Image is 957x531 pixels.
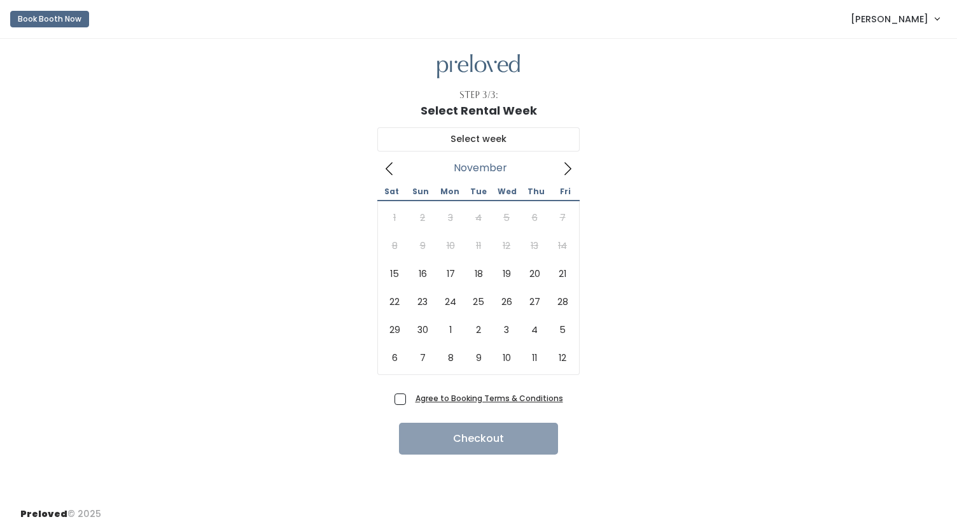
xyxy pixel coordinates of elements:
[20,497,101,521] div: © 2025
[464,188,492,195] span: Tue
[409,316,437,344] span: November 30, 2025
[454,166,507,171] span: November
[465,288,492,316] span: November 25, 2025
[520,316,548,344] span: December 4, 2025
[437,288,465,316] span: November 24, 2025
[437,54,520,79] img: preloved logo
[851,12,928,26] span: [PERSON_NAME]
[409,260,437,288] span: November 16, 2025
[522,188,550,195] span: Thu
[465,260,492,288] span: November 18, 2025
[10,5,89,33] a: Book Booth Now
[520,288,548,316] span: November 27, 2025
[492,316,520,344] span: December 3, 2025
[409,288,437,316] span: November 23, 2025
[493,188,522,195] span: Wed
[416,393,563,404] a: Agree to Booking Terms & Conditions
[406,188,435,195] span: Sun
[551,188,580,195] span: Fri
[520,260,548,288] span: November 20, 2025
[421,104,537,117] h1: Select Rental Week
[548,288,576,316] span: November 28, 2025
[437,260,465,288] span: November 17, 2025
[492,260,520,288] span: November 19, 2025
[548,260,576,288] span: November 21, 2025
[838,5,952,32] a: [PERSON_NAME]
[520,344,548,372] span: December 11, 2025
[20,507,67,520] span: Preloved
[492,288,520,316] span: November 26, 2025
[459,88,498,102] div: Step 3/3:
[381,288,409,316] span: November 22, 2025
[381,316,409,344] span: November 29, 2025
[377,188,406,195] span: Sat
[548,344,576,372] span: December 12, 2025
[465,316,492,344] span: December 2, 2025
[548,316,576,344] span: December 5, 2025
[381,260,409,288] span: November 15, 2025
[437,316,465,344] span: December 1, 2025
[409,344,437,372] span: December 7, 2025
[10,11,89,27] button: Book Booth Now
[381,344,409,372] span: December 6, 2025
[437,344,465,372] span: December 8, 2025
[492,344,520,372] span: December 10, 2025
[435,188,464,195] span: Mon
[399,423,558,455] button: Checkout
[465,344,492,372] span: December 9, 2025
[377,127,580,152] input: Select week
